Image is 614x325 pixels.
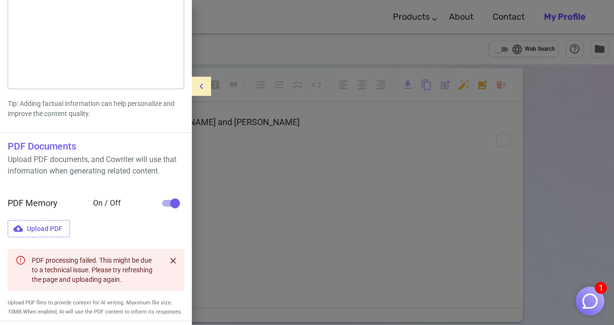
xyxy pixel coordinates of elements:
span: On / Off [93,197,156,209]
span: Upload PDF [8,220,70,238]
p: Tip: Adding factual information can help personalize and improve the content quality. [8,99,184,119]
span: PDF Memory [8,198,58,208]
img: Close chat [581,292,599,310]
span: Upload PDF files to provide context for AI writing. Maximum file size: 10MB. When enabled, AI wil... [8,299,184,316]
button: menu [192,77,211,96]
h6: PDF Documents [8,139,184,154]
span: 1 [595,282,607,294]
p: Upload PDF documents, and Cowriter will use that information when generating related content. [8,154,184,177]
button: Close [166,254,180,268]
div: PDF processing failed. This might be due to a technical issue. Please try refreshing the page and... [32,252,158,288]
